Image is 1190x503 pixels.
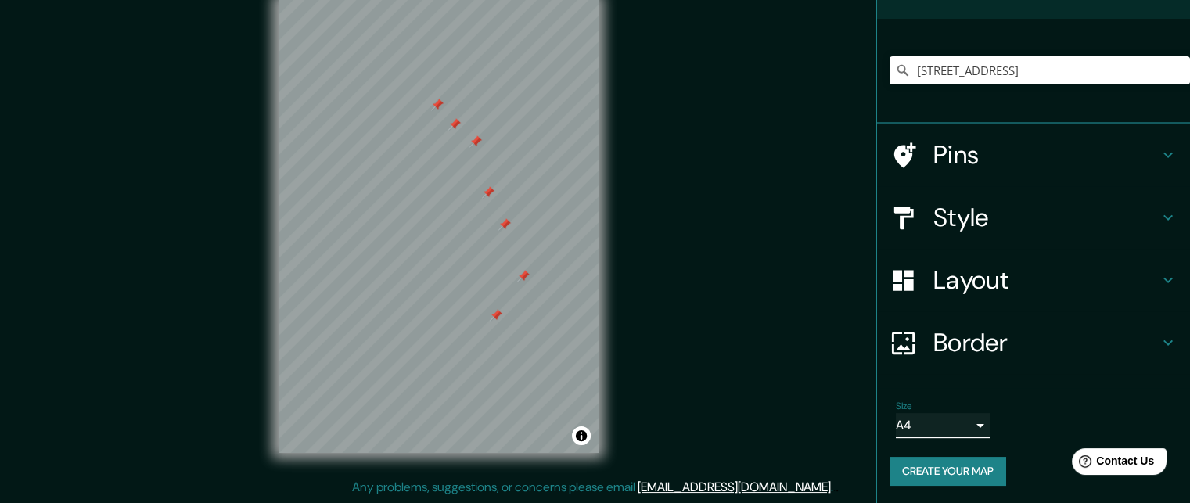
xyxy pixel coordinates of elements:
[877,124,1190,186] div: Pins
[933,202,1159,233] h4: Style
[896,413,990,438] div: A4
[572,426,591,445] button: Toggle attribution
[833,478,836,497] div: .
[877,249,1190,311] div: Layout
[1051,442,1173,486] iframe: Help widget launcher
[836,478,839,497] div: .
[877,311,1190,374] div: Border
[933,264,1159,296] h4: Layout
[877,186,1190,249] div: Style
[933,327,1159,358] h4: Border
[890,457,1006,486] button: Create your map
[352,478,833,497] p: Any problems, suggestions, or concerns please email .
[933,139,1159,171] h4: Pins
[638,479,831,495] a: [EMAIL_ADDRESS][DOMAIN_NAME]
[890,56,1190,84] input: Pick your city or area
[896,400,912,413] label: Size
